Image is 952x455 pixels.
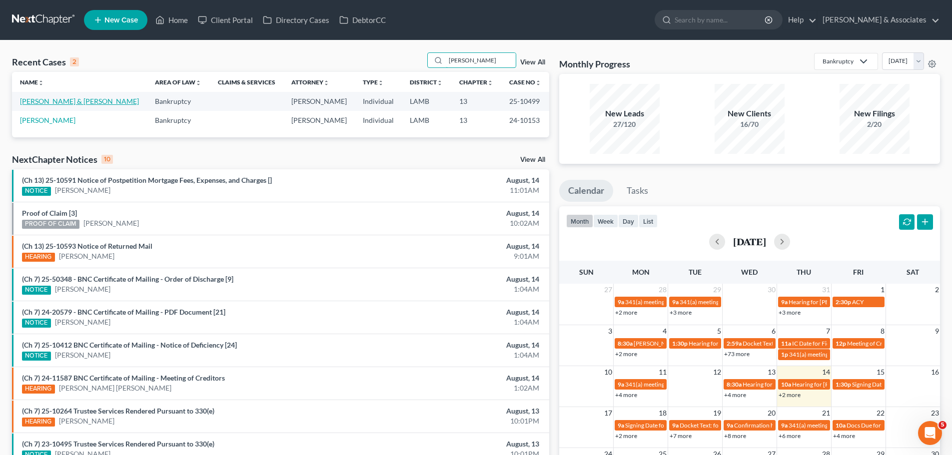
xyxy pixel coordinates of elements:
[195,80,201,86] i: unfold_more
[680,422,769,429] span: Docket Text: for [PERSON_NAME]
[792,340,863,347] span: IC Date for Fields, Wanketa
[210,72,283,92] th: Claims & Services
[373,416,539,426] div: 10:01PM
[155,78,201,86] a: Area of Lawunfold_more
[771,325,777,337] span: 6
[590,119,660,129] div: 27/120
[821,366,831,378] span: 14
[689,340,820,347] span: Hearing for [PERSON_NAME] & [PERSON_NAME]
[20,116,75,124] a: [PERSON_NAME]
[603,284,613,296] span: 27
[840,119,910,129] div: 2/20
[781,340,791,347] span: 11a
[22,385,55,394] div: HEARING
[852,298,864,306] span: ACY
[451,92,501,110] td: 13
[876,366,886,378] span: 15
[876,407,886,419] span: 22
[907,268,919,276] span: Sat
[880,284,886,296] span: 1
[22,319,51,328] div: NOTICE
[38,80,44,86] i: unfold_more
[689,268,702,276] span: Tue
[59,251,114,261] a: [PERSON_NAME]
[603,407,613,419] span: 17
[781,381,791,388] span: 10a
[20,78,44,86] a: Nameunfold_more
[55,185,110,195] a: [PERSON_NAME]
[727,422,733,429] span: 9a
[658,407,668,419] span: 18
[566,214,593,228] button: month
[373,185,539,195] div: 11:01AM
[880,325,886,337] span: 8
[373,373,539,383] div: August, 14
[934,284,940,296] span: 2
[258,11,334,29] a: Directory Cases
[373,307,539,317] div: August, 14
[22,242,152,250] a: (Ch 13) 25-10593 Notice of Returned Mail
[715,108,785,119] div: New Clients
[930,407,940,419] span: 23
[741,268,758,276] span: Wed
[104,16,138,24] span: New Case
[779,432,801,440] a: +6 more
[323,80,329,86] i: unfold_more
[779,309,801,316] a: +3 more
[12,153,113,165] div: NextChapter Notices
[767,407,777,419] span: 20
[20,97,139,105] a: [PERSON_NAME] & [PERSON_NAME]
[593,214,618,228] button: week
[618,381,624,388] span: 9a
[22,209,77,217] a: Proof of Claim [3]
[501,111,549,129] td: 24-10153
[818,11,940,29] a: [PERSON_NAME] & Associates
[615,350,637,358] a: +2 more
[939,421,947,429] span: 5
[451,111,501,129] td: 13
[22,352,51,361] div: NOTICE
[147,92,209,110] td: Bankruptcy
[779,391,801,399] a: +2 more
[373,317,539,327] div: 1:04AM
[675,10,766,29] input: Search by name...
[446,53,516,67] input: Search by name...
[625,298,775,306] span: 341(a) meeting for [PERSON_NAME] & [PERSON_NAME]
[712,284,722,296] span: 29
[373,350,539,360] div: 1:04AM
[789,351,886,358] span: 341(a) meeting for [PERSON_NAME]
[615,309,637,316] a: +2 more
[535,80,541,86] i: unfold_more
[658,284,668,296] span: 28
[767,366,777,378] span: 13
[12,56,79,68] div: Recent Cases
[22,187,51,196] div: NOTICE
[727,340,742,347] span: 2:59a
[22,176,272,184] a: (Ch 13) 25-10591 Notice of Postpetition Mortgage Fees, Expenses, and Charges []
[847,422,929,429] span: Docs Due for [PERSON_NAME]
[355,111,402,129] td: Individual
[22,440,214,448] a: (Ch 7) 23-10495 Trustee Services Rendered Pursuant to 330(e)
[727,381,742,388] span: 8:30a
[520,59,545,66] a: View All
[22,374,225,382] a: (Ch 7) 24-11587 BNC Certificate of Mailing - Meeting of Creditors
[402,111,451,129] td: LAMB
[373,274,539,284] div: August, 14
[724,350,750,358] a: +73 more
[712,407,722,419] span: 19
[712,366,722,378] span: 12
[603,366,613,378] span: 10
[781,422,788,429] span: 9a
[836,381,851,388] span: 1:30p
[632,268,650,276] span: Mon
[672,340,688,347] span: 1:30p
[918,421,942,445] iframe: Intercom live chat
[625,381,722,388] span: 341(a) meeting for [PERSON_NAME]
[22,286,51,295] div: NOTICE
[639,214,658,228] button: list
[283,111,355,129] td: [PERSON_NAME]
[373,340,539,350] div: August, 14
[59,416,114,426] a: [PERSON_NAME]
[487,80,493,86] i: unfold_more
[715,119,785,129] div: 16/70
